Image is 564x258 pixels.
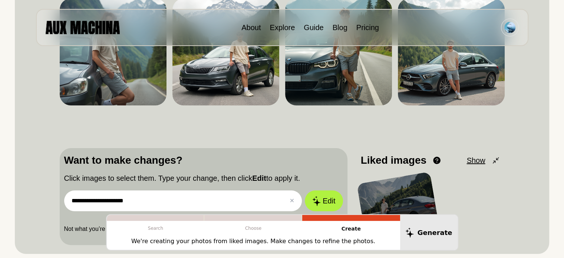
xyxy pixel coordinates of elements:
[64,173,343,184] p: Click images to select them. Type your change, then click to apply it.
[305,190,343,211] button: Edit
[270,23,295,32] a: Explore
[400,215,458,250] button: Generate
[241,23,261,32] a: About
[302,221,400,237] p: Create
[356,23,379,32] a: Pricing
[304,23,323,32] a: Guide
[252,174,266,182] b: Edit
[466,155,485,166] span: Show
[204,221,302,236] p: Choose
[504,22,515,33] img: Avatar
[290,196,294,205] button: ✕
[46,21,120,34] img: AUX MACHINA
[131,237,375,246] p: We're creating your photos from liked images. Make changes to refine the photos.
[107,221,205,236] p: Search
[333,23,347,32] a: Blog
[361,153,426,168] p: Liked images
[466,155,500,166] button: Show
[64,153,343,168] p: Want to make changes?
